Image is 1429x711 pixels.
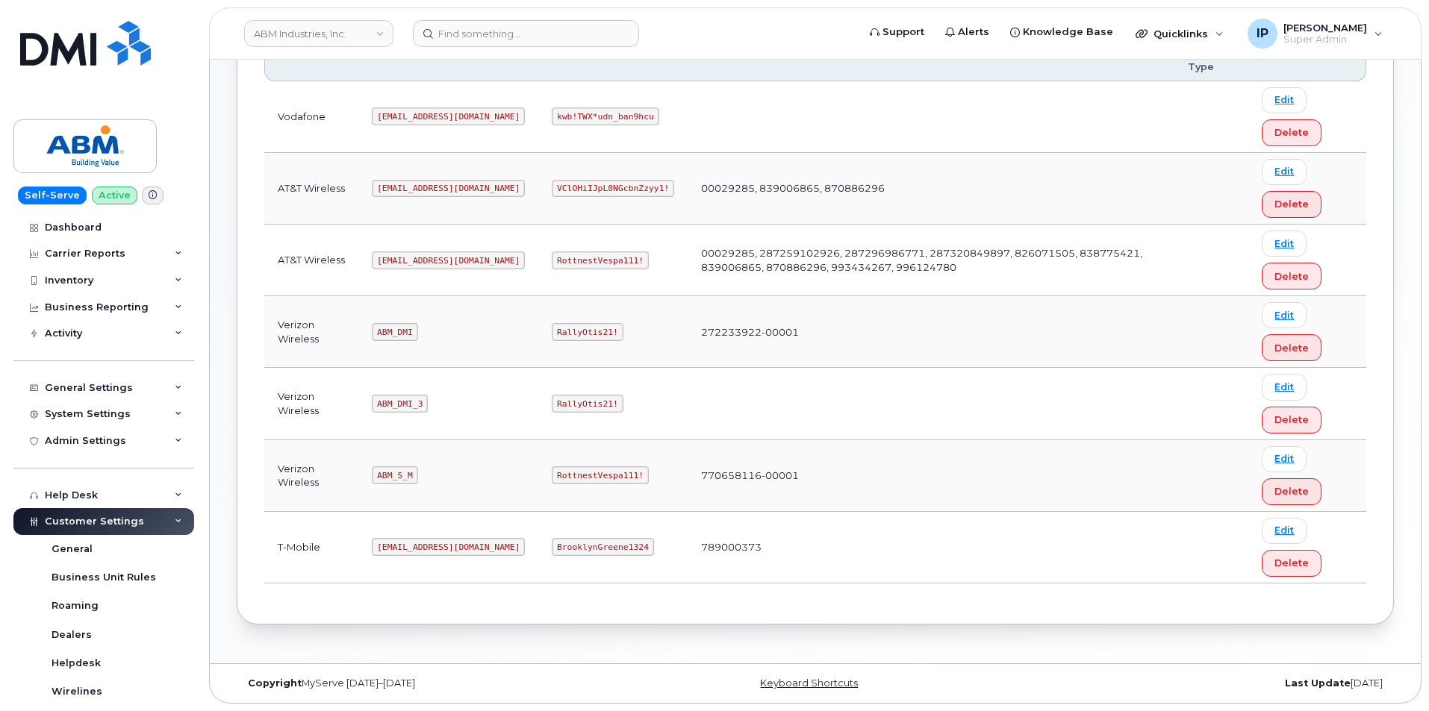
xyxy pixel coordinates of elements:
td: Vodafone [264,81,358,153]
code: [EMAIL_ADDRESS][DOMAIN_NAME] [372,180,525,198]
span: IP [1257,25,1268,43]
span: Support [882,25,924,40]
th: Username [358,40,538,81]
div: Quicklinks [1125,19,1234,48]
th: Business Accounts [688,40,1174,81]
span: Super Admin [1283,34,1367,46]
strong: Last Update [1285,677,1351,689]
code: [EMAIL_ADDRESS][DOMAIN_NAME] [372,538,525,556]
span: Delete [1274,556,1309,570]
span: Delete [1274,413,1309,427]
code: ABM_DMI_3 [372,395,428,413]
td: 00029285, 287259102926, 287296986771, 287320849897, 826071505, 838775421, 839006865, 870886296, 9... [688,225,1174,296]
button: Delete [1262,478,1321,505]
span: Delete [1274,197,1309,211]
div: Ione Partin [1237,19,1393,48]
a: Support [859,17,935,47]
td: 770658116-00001 [688,440,1174,512]
button: Delete [1262,119,1321,146]
th: Password [538,40,688,81]
button: Delete [1262,407,1321,433]
td: T-Mobile [264,512,358,583]
input: Find something... [413,20,639,47]
code: VClOHiIJpL0NGcbnZzyy1! [552,180,674,198]
td: Verizon Wireless [264,296,358,368]
span: Delete [1274,269,1309,284]
code: ABM_S_M [372,466,417,484]
span: Alerts [958,25,989,40]
div: [DATE] [1008,677,1394,689]
td: 00029285, 839006865, 870886296 [688,153,1174,225]
code: [EMAIL_ADDRESS][DOMAIN_NAME] [372,251,525,269]
code: ABM_DMI [372,323,417,341]
code: [EMAIL_ADDRESS][DOMAIN_NAME] [372,107,525,125]
td: AT&T Wireless [264,153,358,225]
a: Edit [1262,518,1307,544]
button: Delete [1262,191,1321,218]
code: kwb!TWX*udn_ban9hcu [552,107,659,125]
strong: Copyright [248,677,302,689]
code: RottnestVespa111! [552,251,649,269]
a: Edit [1262,87,1307,113]
a: Edit [1262,159,1307,185]
td: Verizon Wireless [264,368,358,439]
button: Delete [1262,334,1321,361]
a: Knowledge Base [1000,17,1124,47]
a: Edit [1262,231,1307,257]
span: Delete [1274,341,1309,355]
a: Edit [1262,446,1307,472]
button: Delete [1262,550,1321,577]
a: Edit [1262,374,1307,400]
th: Carrier [264,40,358,81]
td: Verizon Wireless [264,440,358,512]
code: BrooklynGreene1324 [552,538,653,556]
td: 272233922-00001 [688,296,1174,368]
span: Knowledge Base [1023,25,1113,40]
td: 789000373 [688,512,1174,583]
th: Login Type [1174,40,1248,81]
a: Alerts [935,17,1000,47]
td: AT&T Wireless [264,225,358,296]
code: RallyOtis21! [552,395,623,413]
a: Keyboard Shortcuts [760,677,858,689]
a: ABM Industries, Inc. [244,20,393,47]
code: RallyOtis21! [552,323,623,341]
div: MyServe [DATE]–[DATE] [237,677,623,689]
span: Delete [1274,484,1309,498]
code: RottnestVespa111! [552,466,649,484]
span: [PERSON_NAME] [1283,22,1367,34]
a: Edit [1262,302,1307,328]
button: Delete [1262,263,1321,289]
span: Quicklinks [1154,28,1208,40]
span: Delete [1274,125,1309,140]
